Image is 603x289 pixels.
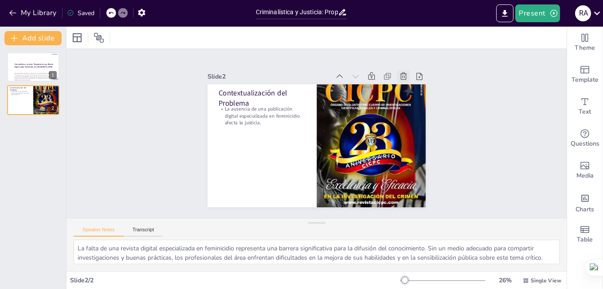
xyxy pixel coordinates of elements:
[567,91,603,123] div: Add text boxes
[94,32,104,43] span: Position
[7,52,59,82] div: 1
[575,5,591,21] div: R A
[575,4,591,22] button: R A
[124,227,163,237] button: Transcript
[515,4,560,22] button: Present
[74,227,124,237] button: Speaker Notes
[74,240,560,264] textarea: La falta de una revista digital especializada en feminicidio representa una barrera significativa...
[219,95,309,125] p: La ausencia de una publicación digital especializada en feminicidio afecta la justicia.
[70,31,84,45] div: Layout
[567,123,603,154] div: Get real-time input from your audience
[15,73,54,81] p: Esta presentación propone la creación de una revista digital centrada en los aportes de la crimin...
[49,71,57,79] div: 1
[576,205,594,214] span: Charts
[571,139,599,149] span: Questions
[221,78,310,107] p: Contextualización del Problema
[10,91,31,95] p: La ausencia de una publicación digital especializada en feminicidio afecta la justicia.
[531,277,561,284] span: Single View
[10,86,31,91] p: Contextualización del Problema
[4,31,62,45] button: Add slide
[572,75,599,85] span: Template
[49,104,57,112] div: 2
[567,186,603,218] div: Add charts and graphs
[7,6,60,20] button: My Library
[567,27,603,59] div: Change the overall theme
[214,61,337,82] div: Slide 2
[70,276,400,285] div: Slide 2 / 2
[7,85,59,115] div: 2
[579,107,591,117] span: Text
[496,4,513,22] button: Export to PowerPoint
[15,81,54,83] p: Generated with [URL]
[567,218,603,250] div: Add a table
[577,235,593,245] span: Table
[256,6,338,19] input: Insert title
[576,171,594,181] span: Media
[15,63,53,68] strong: Criminalística y Justicia: Propuesta de una Revista Digital sobre Feminicidio en [GEOGRAPHIC_DATA]
[567,154,603,186] div: Add images, graphics, shapes or video
[567,59,603,91] div: Add ready made slides
[67,9,94,17] div: Saved
[575,43,595,53] span: Theme
[494,276,516,285] div: 26 %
